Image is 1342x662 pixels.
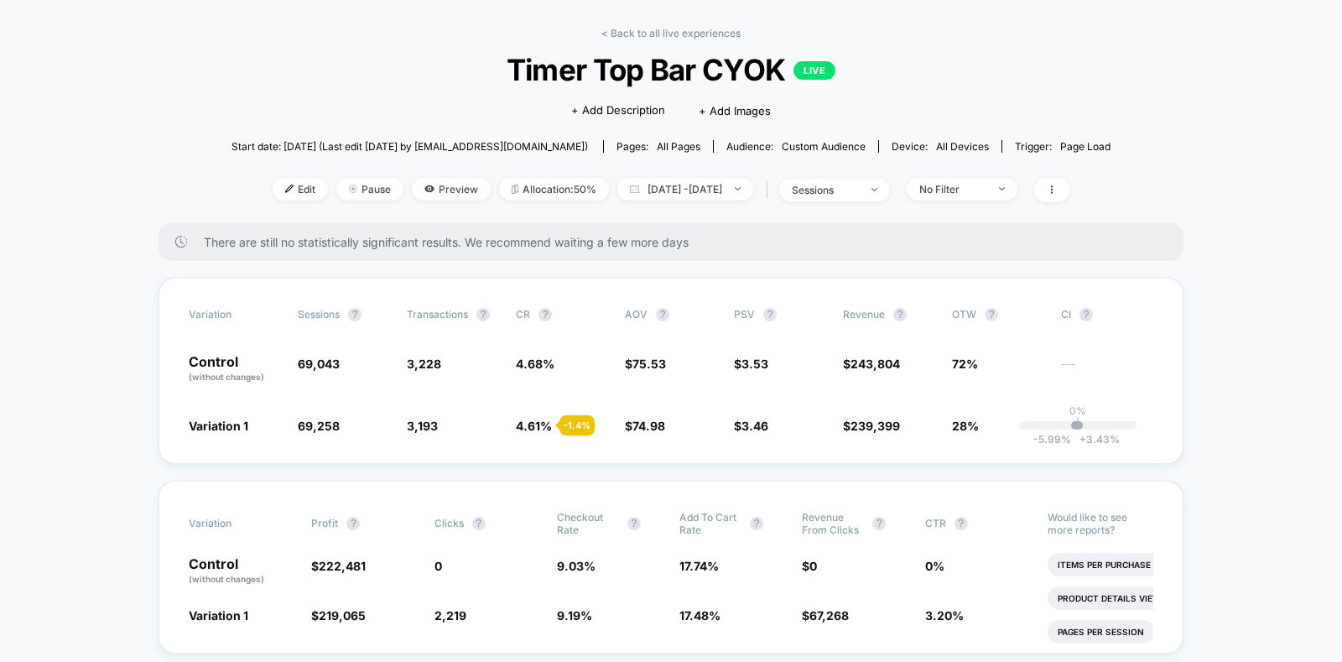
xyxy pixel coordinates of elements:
[792,184,859,196] div: sessions
[617,178,753,201] span: [DATE] - [DATE]
[516,308,530,321] span: CR
[985,308,998,321] button: ?
[311,559,366,573] span: $
[189,355,281,383] p: Control
[762,178,779,202] span: |
[802,559,817,573] span: $
[407,419,438,433] span: 3,193
[843,308,885,321] span: Revenue
[407,357,441,371] span: 3,228
[850,419,900,433] span: 239,399
[557,559,596,573] span: 9.03 %
[601,27,741,39] a: < Back to all live experiences
[189,308,281,321] span: Variation
[999,187,1005,190] img: end
[679,608,720,623] span: 17.48 %
[726,140,866,153] div: Audience:
[632,357,666,371] span: 75.53
[559,415,595,435] div: - 1.4 %
[802,608,849,623] span: $
[1061,308,1153,321] span: CI
[476,308,490,321] button: ?
[189,419,248,433] span: Variation 1
[349,185,357,193] img: end
[319,559,366,573] span: 222,481
[679,559,719,573] span: 17.74 %
[936,140,989,153] span: all devices
[850,357,900,371] span: 243,804
[516,357,554,371] span: 4.68 %
[627,517,641,530] button: ?
[273,178,328,201] span: Edit
[276,52,1067,87] span: Timer Top Bar CYOK
[285,185,294,193] img: edit
[231,140,588,153] span: Start date: [DATE] (Last edit [DATE] by [EMAIL_ADDRESS][DOMAIN_NAME])
[1069,404,1086,417] p: 0%
[298,308,340,321] span: Sessions
[434,517,464,529] span: Clicks
[625,308,648,321] span: AOV
[925,608,964,623] span: 3.20 %
[735,187,741,190] img: end
[557,511,619,536] span: Checkout Rate
[954,517,968,530] button: ?
[1048,553,1161,576] li: Items Per Purchase
[843,357,900,371] span: $
[630,185,639,193] img: calendar
[616,140,700,153] div: Pages:
[1061,359,1153,383] span: ---
[871,188,877,191] img: end
[925,517,946,529] span: CTR
[952,419,979,433] span: 28%
[925,559,944,573] span: 0 %
[472,517,486,530] button: ?
[809,608,849,623] span: 67,268
[734,419,768,433] span: $
[679,511,741,536] span: Add To Cart Rate
[407,308,468,321] span: Transactions
[1079,433,1086,446] span: +
[1048,620,1154,644] li: Pages Per Session
[298,419,340,433] span: 69,258
[625,357,666,371] span: $
[878,140,1001,153] span: Device:
[1071,433,1120,446] span: 3.43 %
[189,372,264,382] span: (without changes)
[1079,308,1093,321] button: ?
[434,608,466,623] span: 2,219
[412,178,491,201] span: Preview
[1015,140,1111,153] div: Trigger:
[734,357,768,371] span: $
[1076,417,1079,430] p: |
[571,102,665,119] span: + Add Description
[657,140,700,153] span: all pages
[434,559,442,573] span: 0
[656,308,669,321] button: ?
[763,308,777,321] button: ?
[782,140,866,153] span: Custom Audience
[1060,140,1111,153] span: Page Load
[843,419,900,433] span: $
[499,178,609,201] span: Allocation: 50%
[311,608,366,623] span: $
[1048,586,1201,610] li: Product Details Views Rate
[557,608,592,623] span: 9.19 %
[189,574,264,584] span: (without changes)
[298,357,340,371] span: 69,043
[516,419,552,433] span: 4.61 %
[319,608,366,623] span: 219,065
[919,183,986,195] div: No Filter
[512,185,518,194] img: rebalance
[311,517,338,529] span: Profit
[1033,433,1071,446] span: -5.99 %
[189,557,294,586] p: Control
[189,511,281,536] span: Variation
[893,308,907,321] button: ?
[802,511,864,536] span: Revenue From Clicks
[741,357,768,371] span: 3.53
[1048,511,1153,536] p: Would like to see more reports?
[632,419,665,433] span: 74.98
[204,235,1150,249] span: There are still no statistically significant results. We recommend waiting a few more days
[809,559,817,573] span: 0
[952,357,978,371] span: 72%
